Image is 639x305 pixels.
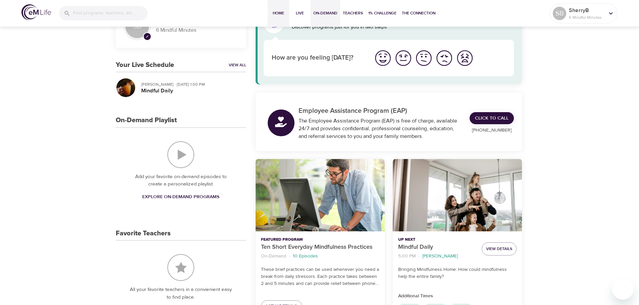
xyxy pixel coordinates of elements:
p: How are you feeling [DATE]? [272,53,365,63]
p: Employee Assistance Program (EAP) [299,106,462,116]
a: Explore On-Demand Programs [140,191,222,203]
span: Teachers [343,10,363,17]
img: Favorite Teachers [167,254,194,281]
p: 6 Mindful Minutes [569,14,604,20]
a: Click to Call [470,112,514,125]
a: View All [229,62,246,68]
p: 10 Episodes [293,253,318,260]
img: great [374,49,392,67]
button: I'm feeling worst [455,48,475,68]
p: Mindful Daily [398,243,476,252]
button: I'm feeling great [373,48,393,68]
img: ok [415,49,433,67]
div: SB [553,7,566,20]
p: Up Next [398,237,476,243]
p: On-Demand [261,253,286,260]
li: · [418,252,420,261]
p: Featured Program [261,237,379,243]
span: Explore On-Demand Programs [142,193,219,201]
p: 5:00 PM [398,253,416,260]
span: The Connection [402,10,435,17]
p: [PHONE_NUMBER] [470,127,514,134]
button: I'm feeling bad [434,48,455,68]
span: On-Demand [313,10,337,17]
img: worst [456,49,474,67]
img: logo [21,4,51,20]
p: Bringing Mindfulness Home: How could mindfulness help the entire family? [398,266,517,280]
button: I'm feeling good [393,48,414,68]
p: Ten Short Everyday Mindfulness Practices [261,243,379,252]
img: On-Demand Playlist [167,141,194,168]
p: 6 Mindful Minutes [156,26,238,34]
p: SherryB [569,6,604,14]
nav: breadcrumb [261,252,379,261]
img: bad [435,49,454,67]
button: Ten Short Everyday Mindfulness Practices [256,159,385,232]
img: good [394,49,413,67]
span: View Details [486,245,512,252]
p: All your favorite teachers in a convienient easy to find place. [129,286,233,301]
p: [PERSON_NAME] [422,253,458,260]
span: Home [270,10,286,17]
h3: On-Demand Playlist [116,117,177,124]
nav: breadcrumb [398,252,476,261]
input: Find programs, teachers, etc... [73,6,148,20]
span: 1% Challenge [368,10,396,17]
iframe: Button to launch messaging window [612,278,634,300]
h3: Your Live Schedule [116,61,174,69]
button: Mindful Daily [393,159,522,232]
p: Add your favorite on-demand episodes to create a personalized playlist. [129,173,233,188]
h3: Favorite Teachers [116,230,171,237]
p: Discover programs just for you in two steps [292,23,514,31]
button: View Details [482,242,517,255]
p: [PERSON_NAME] · [DATE] 1:00 PM [141,81,241,87]
p: Additional Times [398,293,517,300]
li: · [289,252,290,261]
button: I'm feeling ok [414,48,434,68]
div: The Employee Assistance Program (EAP) is free of charge, available 24/7 and provides confidential... [299,117,462,140]
h5: Mindful Daily [141,87,241,94]
p: These brief practices can be used whenever you need a break from daily stressors. Each practice t... [261,266,379,287]
span: Click to Call [475,114,509,123]
span: Live [292,10,308,17]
